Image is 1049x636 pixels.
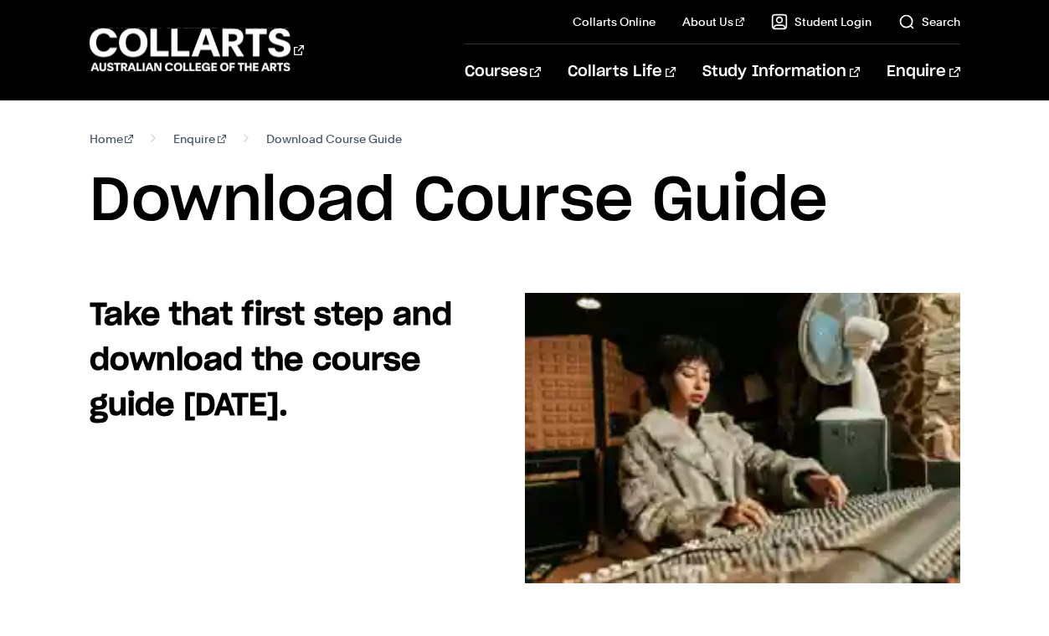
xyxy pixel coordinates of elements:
a: Study Information [702,44,860,100]
a: Home [90,127,134,151]
a: Courses [465,44,541,100]
a: Collarts Life [568,44,676,100]
strong: Take that first step and download the course guide [DATE]. [90,300,452,421]
a: Enquire [173,127,226,151]
span: Download Course Guide [266,127,402,151]
div: Go to homepage [90,26,304,74]
a: Student Login [771,13,872,30]
a: Search [898,13,960,30]
a: Enquire [887,44,959,100]
h1: Download Course Guide [90,164,960,239]
a: Collarts Online [573,13,656,30]
a: About Us [682,13,744,30]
